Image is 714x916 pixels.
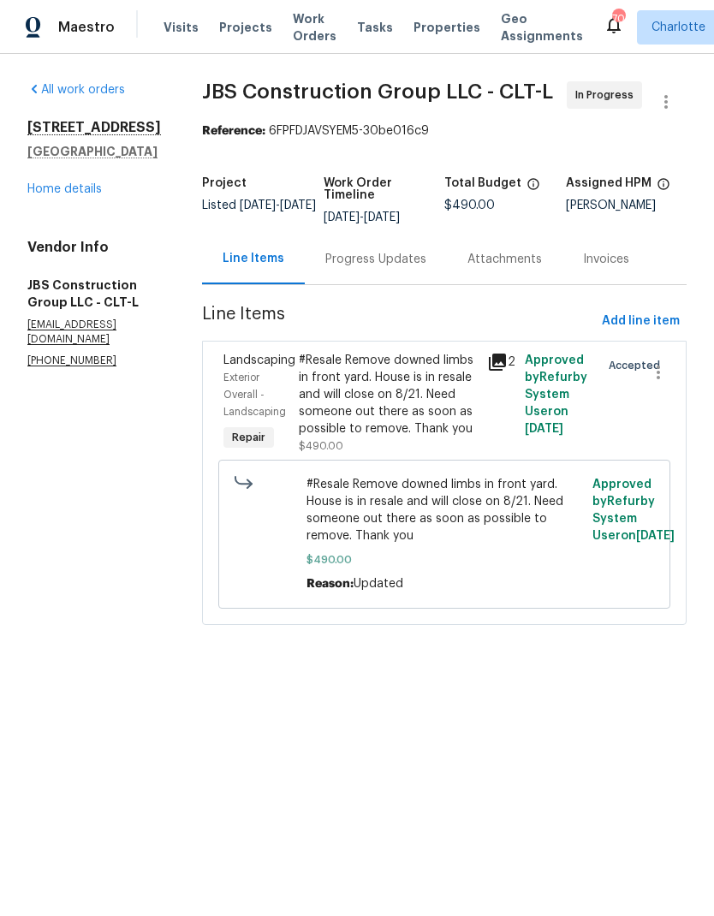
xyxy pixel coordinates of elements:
div: [PERSON_NAME] [566,199,687,211]
span: Landscaping [223,354,295,366]
div: Progress Updates [325,251,426,268]
span: Add line item [602,311,680,332]
span: Approved by Refurby System User on [525,354,587,435]
div: #Resale Remove downed limbs in front yard. House is in resale and will close on 8/21. Need someon... [299,352,477,437]
div: 70 [612,10,624,27]
span: Approved by Refurby System User on [592,479,675,542]
span: Projects [219,19,272,36]
div: 6FPFDJAVSYEM5-30be016c9 [202,122,687,140]
span: [DATE] [525,423,563,435]
h5: Total Budget [444,177,521,189]
span: Work Orders [293,10,336,45]
div: 2 [487,352,515,372]
button: Add line item [595,306,687,337]
span: Line Items [202,306,595,337]
span: The total cost of line items that have been proposed by Opendoor. This sum includes line items th... [527,177,540,199]
span: [DATE] [636,530,675,542]
span: Updated [354,578,403,590]
span: Charlotte [652,19,705,36]
span: Exterior Overall - Landscaping [223,372,286,417]
span: Listed [202,199,316,211]
span: Maestro [58,19,115,36]
span: - [324,211,400,223]
h4: Vendor Info [27,239,161,256]
a: All work orders [27,84,125,96]
span: [DATE] [280,199,316,211]
div: Attachments [467,251,542,268]
span: The hpm assigned to this work order. [657,177,670,199]
span: $490.00 [444,199,495,211]
span: Visits [164,19,199,36]
span: [DATE] [364,211,400,223]
h5: Assigned HPM [566,177,652,189]
span: Accepted [609,357,667,374]
h5: Work Order Timeline [324,177,445,201]
span: Properties [414,19,480,36]
b: Reference: [202,125,265,137]
span: JBS Construction Group LLC - CLT-L [202,81,553,102]
span: Repair [225,429,272,446]
span: $490.00 [306,551,583,568]
span: Tasks [357,21,393,33]
span: Reason: [306,578,354,590]
span: Geo Assignments [501,10,583,45]
span: $490.00 [299,441,343,451]
div: Invoices [583,251,629,268]
span: - [240,199,316,211]
span: [DATE] [240,199,276,211]
div: Line Items [223,250,284,267]
span: [DATE] [324,211,360,223]
a: Home details [27,183,102,195]
span: In Progress [575,86,640,104]
h5: JBS Construction Group LLC - CLT-L [27,277,161,311]
h5: Project [202,177,247,189]
span: #Resale Remove downed limbs in front yard. House is in resale and will close on 8/21. Need someon... [306,476,583,544]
